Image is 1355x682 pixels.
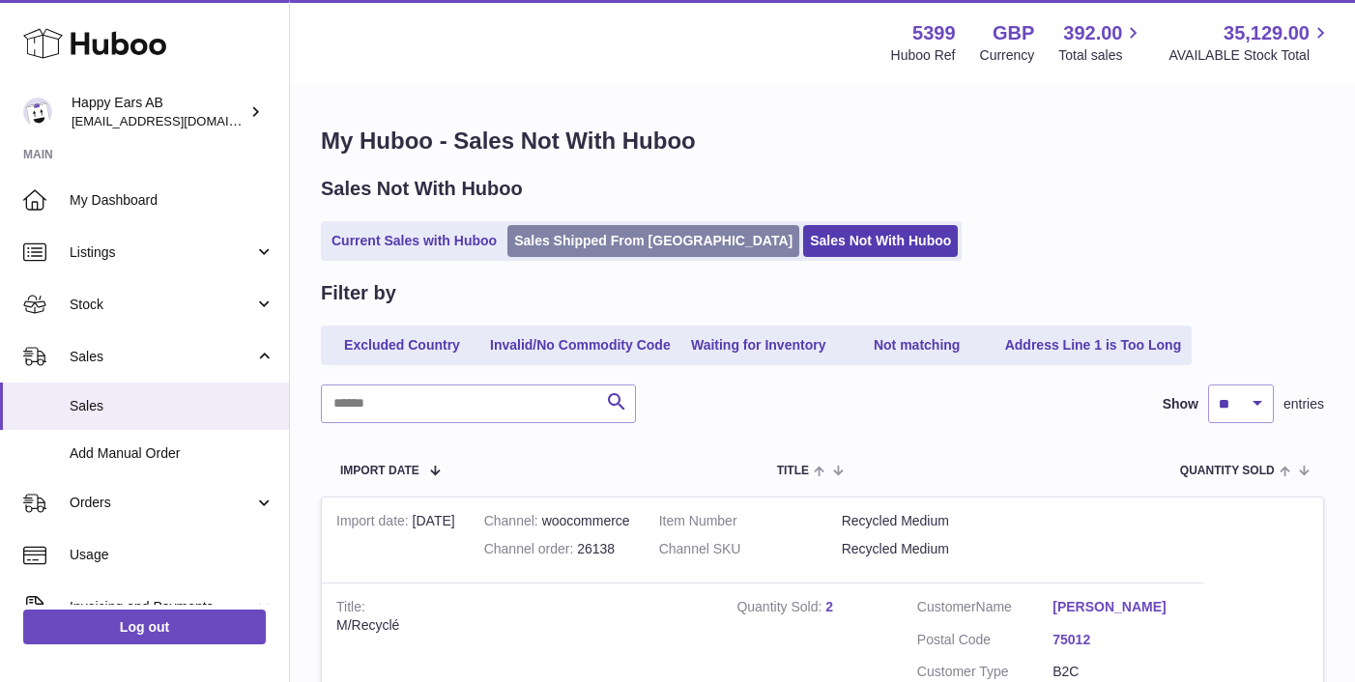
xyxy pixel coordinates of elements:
strong: Import date [336,513,413,533]
span: 35,129.00 [1224,20,1310,46]
a: Excluded Country [325,329,479,361]
strong: Title [336,599,365,619]
span: Quantity Sold [1180,465,1275,477]
span: Customer [917,599,976,614]
strong: Quantity Sold [736,599,825,619]
dt: Channel SKU [659,540,842,558]
a: Sales Shipped From [GEOGRAPHIC_DATA] [507,225,799,257]
div: M/Recyclé [336,616,707,635]
a: Address Line 1 is Too Long [998,329,1189,361]
span: Title [777,465,809,477]
strong: GBP [993,20,1034,46]
dt: Customer Type [917,663,1052,681]
h1: My Huboo - Sales Not With Huboo [321,126,1324,156]
div: 26138 [484,540,630,558]
a: 2 [825,599,833,614]
div: Happy Ears AB [72,94,245,130]
a: [PERSON_NAME] [1052,598,1188,616]
img: 3pl@happyearsearplugs.com [23,98,52,127]
dd: Recycled Medium [842,512,1024,530]
div: Huboo Ref [891,46,956,65]
span: Import date [340,465,419,477]
a: Sales Not With Huboo [803,225,958,257]
span: My Dashboard [70,191,274,210]
span: Listings [70,243,254,262]
h2: Sales Not With Huboo [321,176,523,202]
span: Sales [70,348,254,366]
a: Not matching [840,329,995,361]
span: Usage [70,546,274,564]
td: [DATE] [322,497,470,583]
dt: Item Number [659,512,842,530]
a: Current Sales with Huboo [325,225,504,257]
span: Orders [70,494,254,512]
div: Currency [980,46,1035,65]
h2: Filter by [321,280,396,306]
span: Add Manual Order [70,444,274,463]
span: Stock [70,296,254,314]
dd: Recycled Medium [842,540,1024,558]
span: Invoicing and Payments [70,598,254,616]
a: Waiting for Inventory [681,329,836,361]
a: 75012 [1052,631,1188,649]
strong: Channel order [484,541,578,561]
dt: Name [917,598,1052,621]
a: 35,129.00 AVAILABLE Stock Total [1168,20,1332,65]
span: AVAILABLE Stock Total [1168,46,1332,65]
a: Log out [23,610,266,644]
span: 392.00 [1063,20,1122,46]
dd: B2C [1052,663,1188,681]
span: Sales [70,397,274,415]
label: Show [1163,395,1198,413]
a: Invalid/No Commodity Code [483,329,677,361]
div: woocommerce [484,512,630,530]
span: [EMAIL_ADDRESS][DOMAIN_NAME] [72,113,284,128]
span: entries [1283,395,1324,413]
strong: Channel [484,513,542,533]
a: 392.00 Total sales [1058,20,1144,65]
dt: Postal Code [917,631,1052,654]
span: Total sales [1058,46,1144,65]
strong: 5399 [912,20,956,46]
